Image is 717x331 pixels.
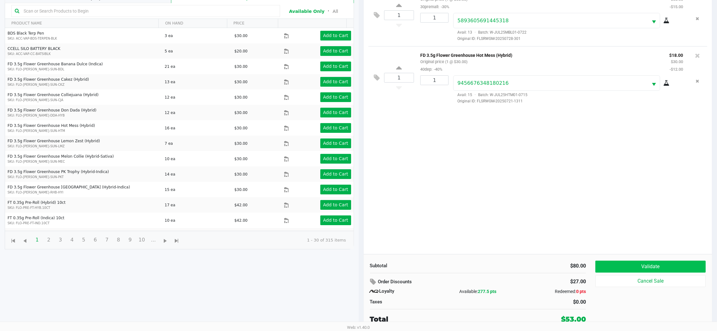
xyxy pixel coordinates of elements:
[8,205,159,210] p: SKU: FLO-PRE-FT-HYB.10CT
[8,221,159,225] p: SKU: FLO-PRE-FT-IND.10CT
[370,298,473,306] div: Taxes
[323,141,348,146] app-button-loader: Add to Cart
[514,288,586,295] div: Redeemed:
[162,105,232,120] td: 12 ea
[158,19,227,28] th: ON HAND
[320,123,351,133] button: Add to Cart
[234,203,248,207] span: $42.00
[173,237,181,245] span: Go to the last page
[234,95,248,100] span: $30.00
[162,43,232,59] td: 5 ea
[8,175,159,179] p: SKU: FLO-[PERSON_NAME]-SUN-PKT
[8,52,159,56] p: SKU: ACC-VAP-CC-BATSIBLK
[162,182,232,197] td: 15 ea
[8,144,159,149] p: SKU: FLO-[PERSON_NAME]-SUN-LMZ
[323,110,348,115] app-button-loader: Add to Cart
[648,76,660,90] button: Select
[483,262,586,270] div: $80.00
[8,113,159,118] p: SKU: FLO-[PERSON_NAME]-DDA-HYB
[234,34,248,38] span: $30.00
[472,93,478,97] span: ·
[320,62,351,71] button: Add to Cart
[420,51,660,58] p: FD 3.5g Flower Greenhouse Hot Mess (Hybrid)
[162,213,232,228] td: 10 ea
[31,234,43,246] span: Page 1
[5,74,162,90] td: FD 3.5g Flower Greenhouse Cakez (Hybrid)
[5,19,354,231] div: Data table
[234,141,248,146] span: $30.00
[453,36,683,41] span: Original ID: FLSRWGM-20250728-301
[370,314,508,324] div: Total
[162,120,232,136] td: 16 ea
[136,234,148,246] span: Page 10
[323,95,348,100] app-button-loader: Add to Cart
[453,30,527,35] span: Avail: 13 Batch: W-JUL25MBL01-0722
[693,75,702,87] button: Remove the package from the orderLine
[439,4,449,9] span: -30%
[5,28,162,43] td: BDS Black Terp Pen
[323,79,348,84] app-button-loader: Add to Cart
[457,18,509,24] span: 5893605691445318
[323,48,348,53] app-button-loader: Add to Cart
[171,234,183,246] span: Go to the last page
[323,156,348,161] app-button-loader: Add to Cart
[320,138,351,148] button: Add to Cart
[162,228,232,243] td: 13 ea
[323,125,348,130] app-button-loader: Add to Cart
[234,218,248,223] span: $42.00
[234,64,248,69] span: $30.00
[320,154,351,164] button: Add to Cart
[234,157,248,161] span: $30.00
[333,8,338,15] button: All
[162,59,232,74] td: 21 ea
[10,237,18,245] span: Go to the first page
[370,288,442,295] div: Loyalty
[66,234,78,246] span: Page 4
[453,93,527,97] span: Avail: 15 Batch: W-JUL25HTM01-0715
[323,33,348,38] app-button-loader: Add to Cart
[234,172,248,176] span: $30.00
[595,261,706,273] button: Validate
[5,105,162,120] td: FD 3.5g Flower Greenhouse Don Dada (Hybrid)
[234,49,248,53] span: $20.00
[124,234,136,246] span: Page 9
[21,237,29,245] span: Go to the previous page
[320,31,351,41] button: Add to Cart
[5,43,162,59] td: CCELL SILO BATTERY BLACK
[670,4,683,9] small: -$15.00
[561,314,586,324] div: $53.00
[323,171,348,176] app-button-loader: Add to Cart
[162,166,232,182] td: 14 ea
[8,36,159,41] p: SKU: ACC-VAP-BDS-TERPEN-BLK
[8,82,159,87] p: SKU: FLO-[PERSON_NAME]-SUN-CKZ
[162,28,232,43] td: 3 ea
[370,276,511,288] div: Order Discounts
[234,111,248,115] span: $30.00
[234,126,248,130] span: $30.00
[323,202,348,207] app-button-loader: Add to Cart
[162,136,232,151] td: 7 ea
[595,275,706,287] button: Cancel Sale
[159,234,171,246] span: Go to the next page
[576,289,586,294] span: 0 pts
[347,325,370,330] span: Web: v1.40.0
[5,228,162,243] td: FT 0.35g Pre-Roll (Sativa) 10ct
[671,59,683,64] small: $30.00
[5,90,162,105] td: FD 3.5g Flower Greenhouse Colliejuana (Hybrid)
[19,234,31,246] span: Go to the previous page
[78,234,90,246] span: Page 5
[453,98,683,104] span: Original ID: FLSRWGM-20250721-1311
[478,289,496,294] span: 277.5 pts
[420,59,467,64] small: Original price (1 @ $30.00)
[147,234,159,246] span: Page 11
[5,197,162,213] td: FT 0.35g Pre-Roll (Hybrid) 10ct
[89,234,101,246] span: Page 6
[8,98,159,102] p: SKU: FLO-[PERSON_NAME]-SUN-CJA
[457,80,509,86] span: 9456676348180216
[5,59,162,74] td: FD 3.5g Flower Greenhouse Banana Dulce (Indica)
[5,182,162,197] td: FD 3.5g Flower Greenhouse [GEOGRAPHIC_DATA] (Hybrid-Indica)
[234,187,248,192] span: $30.00
[234,80,248,84] span: $30.00
[5,136,162,151] td: FD 3.5g Flower Greenhouse Lemon Zest (Hybrid)
[5,151,162,166] td: FD 3.5g Flower Greenhouse Melon Collie (Hybrid-Sativa)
